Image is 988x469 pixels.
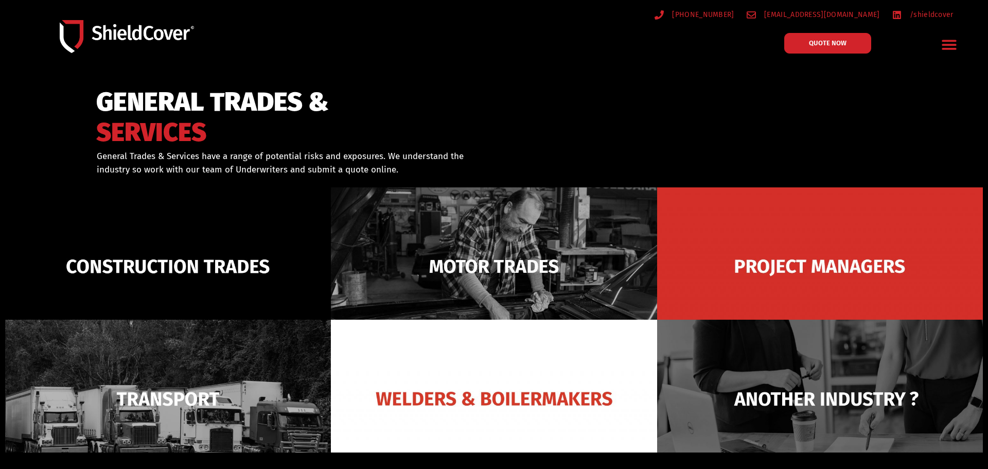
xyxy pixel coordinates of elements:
[96,92,329,113] span: GENERAL TRADES &
[809,40,846,46] span: QUOTE NOW
[60,20,194,53] img: Shield-Cover-Underwriting-Australia-logo-full
[892,8,954,21] a: /shieldcover
[937,32,961,57] div: Menu Toggle
[747,8,880,21] a: [EMAIL_ADDRESS][DOMAIN_NAME]
[97,150,481,176] p: General Trades & Services have a range of potential risks and exposures. We understand the indust...
[762,8,879,21] span: [EMAIL_ADDRESS][DOMAIN_NAME]
[669,8,734,21] span: [PHONE_NUMBER]
[784,33,871,54] a: QUOTE NOW
[907,8,954,21] span: /shieldcover
[655,8,734,21] a: [PHONE_NUMBER]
